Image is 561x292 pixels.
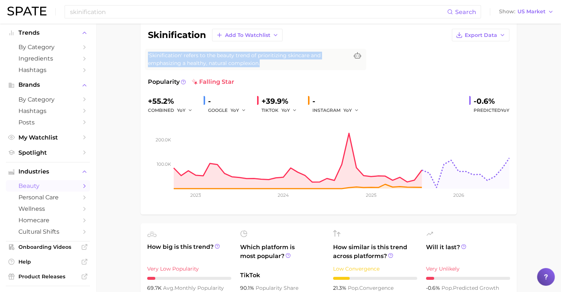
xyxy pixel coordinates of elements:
[366,192,376,198] tspan: 2025
[147,264,231,273] div: Very Low Popularity
[6,256,90,267] a: Help
[177,106,193,115] button: YoY
[426,277,510,280] div: 1 / 10
[69,6,447,18] input: Search here for a brand, industry, or ingredient
[6,105,90,117] a: Hashtags
[333,285,348,291] span: 21.3%
[312,106,364,115] div: INSTAGRAM
[6,27,90,38] button: Trends
[256,285,298,291] span: popularity share
[517,10,546,14] span: US Market
[333,277,417,280] div: 2 / 10
[18,217,77,224] span: homecare
[348,285,394,291] span: convergence
[240,271,324,280] span: TikTok
[6,192,90,203] a: personal care
[147,243,231,261] span: How big is this trend?
[343,107,352,113] span: YoY
[18,244,77,250] span: Onboarding Videos
[177,107,186,113] span: YoY
[6,271,90,282] a: Product Releases
[6,147,90,158] a: Spotlight
[18,96,77,103] span: by Category
[474,106,509,115] span: Predicted
[497,7,555,17] button: ShowUS Market
[147,285,163,291] span: 69.7k
[192,78,234,86] span: falling star
[163,285,174,291] abbr: average
[148,106,198,115] div: combined
[18,205,77,212] span: wellness
[7,7,46,16] img: SPATE
[18,273,77,280] span: Product Releases
[225,32,270,38] span: Add to Watchlist
[281,106,297,115] button: YoY
[163,285,224,291] span: monthly popularity
[6,180,90,192] a: beauty
[6,64,90,76] a: Hashtags
[278,192,289,198] tspan: 2024
[18,134,77,141] span: My Watchlist
[18,55,77,62] span: Ingredients
[148,31,206,39] h1: skinification
[474,95,509,107] div: -0.6%
[6,203,90,214] a: wellness
[6,94,90,105] a: by Category
[343,106,359,115] button: YoY
[231,106,246,115] button: YoY
[262,106,302,115] div: TIKTOK
[333,264,417,273] div: Low Convergence
[18,66,77,73] span: Hashtags
[6,166,90,177] button: Industries
[148,78,180,86] span: Popularity
[281,107,290,113] span: YoY
[453,192,464,198] tspan: 2026
[147,277,231,280] div: 1 / 10
[148,52,349,67] span: 'Skinification' refers to the beauty trend of prioritizing skincare and emphasizing a healthy, na...
[262,95,302,107] div: +39.9%
[212,29,283,41] button: Add to Watchlist
[426,285,441,291] span: -0.6%
[192,79,198,85] img: falling star
[312,95,364,107] div: -
[452,29,509,41] button: Export Data
[148,95,198,107] div: +55.2%
[6,53,90,64] a: Ingredients
[208,95,251,107] div: -
[6,226,90,237] a: cultural shifts
[426,243,510,261] span: Will it last?
[455,8,476,16] span: Search
[18,182,77,189] span: beauty
[190,192,201,198] tspan: 2023
[18,258,77,265] span: Help
[18,30,77,36] span: Trends
[18,107,77,114] span: Hashtags
[208,106,251,115] div: GOOGLE
[6,132,90,143] a: My Watchlist
[240,285,256,291] span: 90.1%
[6,241,90,253] a: Onboarding Videos
[426,264,510,273] div: Very Unlikely
[348,285,359,291] abbr: popularity index
[6,41,90,53] a: by Category
[18,149,77,156] span: Spotlight
[18,228,77,235] span: cultural shifts
[240,243,324,267] span: Which platform is most popular?
[18,82,77,88] span: Brands
[18,168,77,175] span: Industries
[18,44,77,51] span: by Category
[441,285,499,291] span: predicted growth
[6,214,90,226] a: homecare
[333,243,417,261] span: How similar is this trend across platforms?
[441,285,453,291] abbr: popularity index
[231,107,239,113] span: YoY
[18,119,77,126] span: Posts
[465,32,497,38] span: Export Data
[501,107,509,113] span: YoY
[6,79,90,90] button: Brands
[6,117,90,128] a: Posts
[499,10,515,14] span: Show
[18,194,77,201] span: personal care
